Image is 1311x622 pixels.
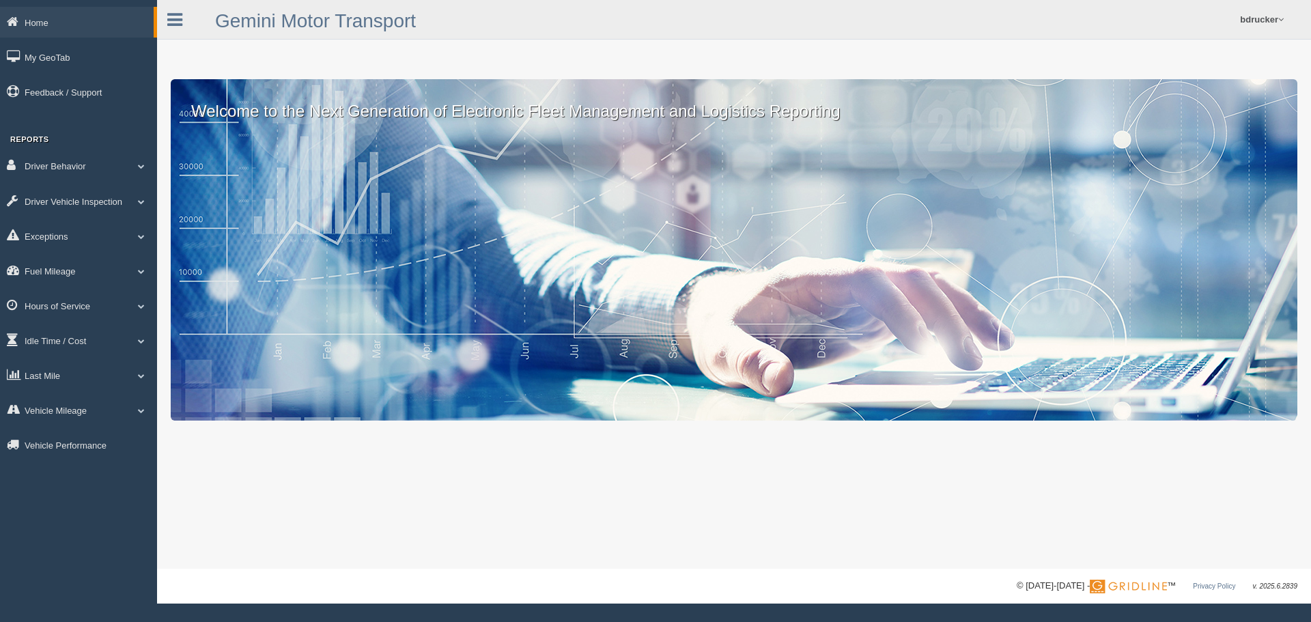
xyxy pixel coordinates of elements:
[215,10,416,31] a: Gemini Motor Transport
[1017,579,1297,593] div: © [DATE]-[DATE] - ™
[1090,580,1167,593] img: Gridline
[171,79,1297,123] p: Welcome to the Next Generation of Electronic Fleet Management and Logistics Reporting
[1253,582,1297,590] span: v. 2025.6.2839
[1193,582,1235,590] a: Privacy Policy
